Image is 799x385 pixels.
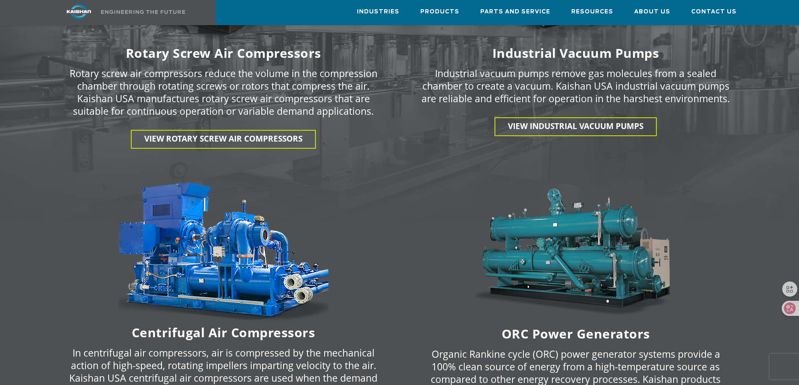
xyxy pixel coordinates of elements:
span: Products [420,7,459,17]
img: machine [471,183,681,324]
p: Rotary screw air compressors reduce the volume in the compression chamber through rotating screws... [69,67,378,117]
h6: Rotary Screw Air Compressors [52,48,395,59]
p: Industrial vacuum pumps remove gas molecules from a sealed chamber to create a vacuum. Kaishan US... [422,67,730,105]
span: About Us [634,7,670,17]
a: Parts and Service [480,0,550,23]
span: Parts and Service [480,7,550,17]
a: Resources [571,0,613,23]
img: Engineering the future [101,10,185,14]
img: machine [119,182,328,323]
a: View Rotary Screw Air Compressors [131,130,316,149]
a: Products [420,0,459,23]
a: View INDUSTRIAL VACUUM PUMPS [494,117,657,136]
h6: Industrial Vacuum Pumps [405,48,747,59]
a: About Us [634,0,670,23]
h6: ORC Power Generators [405,328,747,339]
h6: Centrifugal Air Compressors [52,327,395,338]
a: Industries [357,0,399,23]
span: Industries [357,7,399,17]
a: Contact Us [691,0,737,23]
span: Contact Us [691,7,737,17]
span: Resources [571,7,613,17]
img: kaishan logo [47,4,110,19]
span: View Rotary Screw Air Compressors [144,133,302,144]
span: View INDUSTRIAL VACUUM PUMPS [508,121,643,132]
